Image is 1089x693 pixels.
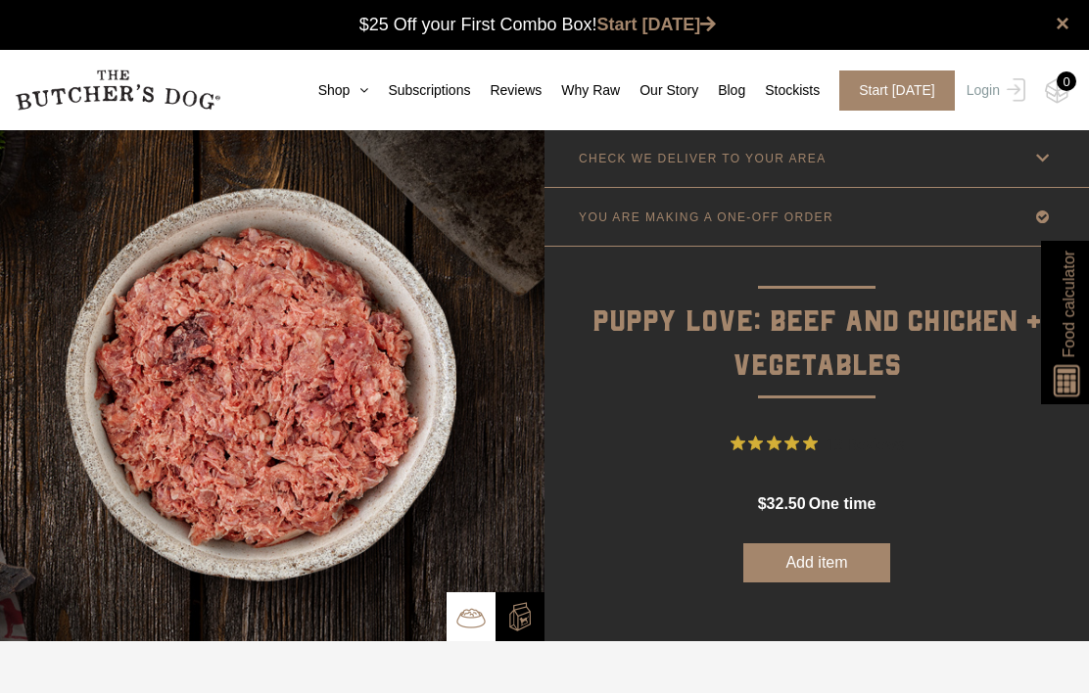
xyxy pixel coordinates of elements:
[820,70,962,111] a: Start [DATE]
[745,80,820,101] a: Stockists
[826,429,904,458] span: 13 Reviews
[839,70,955,111] span: Start [DATE]
[743,543,890,582] button: Add item
[505,602,535,631] img: TBD_Build-A-Box-2.png
[767,495,806,512] span: 32.50
[597,15,717,34] a: Start [DATE]
[299,80,369,101] a: Shop
[368,80,470,101] a: Subscriptions
[1045,78,1069,104] img: TBD_Cart-Empty.png
[698,80,745,101] a: Blog
[809,495,876,512] span: one time
[962,70,1025,111] a: Login
[1057,71,1076,91] div: 0
[470,80,542,101] a: Reviews
[1057,251,1080,357] span: Food calculator
[579,152,827,165] p: CHECK WE DELIVER TO YOUR AREA
[1056,12,1069,35] a: close
[758,495,767,512] span: $
[579,210,833,224] p: YOU ARE MAKING A ONE-OFF ORDER
[542,80,620,101] a: Why Raw
[544,188,1089,246] a: YOU ARE MAKING A ONE-OFF ORDER
[731,429,904,458] button: Rated 5 out of 5 stars from 13 reviews. Jump to reviews.
[620,80,698,101] a: Our Story
[544,247,1089,390] p: Puppy Love: Beef and Chicken + Vegetables
[544,129,1089,187] a: CHECK WE DELIVER TO YOUR AREA
[456,603,486,632] img: TBD_Bowl.png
